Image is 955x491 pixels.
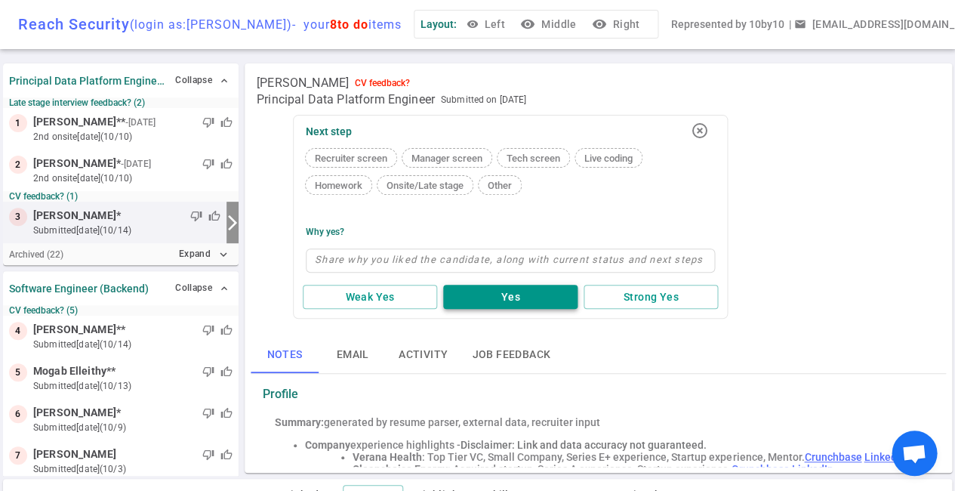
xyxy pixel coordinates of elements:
span: Disclaimer: Link and data accuracy not guaranteed. [461,439,707,451]
button: Collapse [171,69,233,91]
strong: Company [305,439,350,451]
span: [PERSON_NAME] [33,322,116,338]
button: Job feedback [460,337,562,373]
span: [PERSON_NAME] [33,114,116,130]
button: Expandexpand_more [175,243,233,265]
div: 5 [9,363,27,381]
small: CV feedback? (5) [9,305,233,316]
strong: Cleanchoice Energy [353,463,448,475]
small: CV feedback? (1) [9,191,233,202]
button: visibilityMiddle [517,11,582,39]
span: thumb_down [202,116,214,128]
strong: Software Engineer (Backend) [9,283,149,295]
li: : Top Tier VC, Small Company, Series E+ experience, Startup experience, Mentor. [353,451,922,463]
span: thumb_up [220,449,233,461]
span: visibility [466,18,478,30]
span: thumb_down [190,210,202,222]
span: thumb_down [202,407,214,419]
small: submitted [DATE] (10/14) [33,224,220,237]
span: expand_less [218,75,230,87]
span: thumb_up [220,407,233,419]
div: Open chat [892,431,937,476]
div: Reach Security [18,15,402,33]
div: CV feedback? [355,78,410,88]
a: LinkedIn [864,451,905,463]
strong: Principal Data Platform Engineer [9,75,165,87]
small: submitted [DATE] (10/3) [33,462,233,476]
i: visibility [520,17,535,32]
span: Principal Data Platform Engineer [257,92,435,107]
div: 3 [9,208,27,226]
button: Weak Yes [303,285,437,310]
strong: Summary: [275,416,324,428]
span: Mogab Elleithy [33,363,106,379]
div: 6 [9,405,27,423]
div: 1 [9,114,27,132]
span: Next step [306,125,352,137]
button: Collapse [171,277,233,299]
span: thumb_up [220,366,233,378]
strong: Profile [263,387,298,401]
span: Live coding [578,153,639,164]
button: Activity [387,337,460,373]
small: 2nd Onsite [DATE] (10/10) [33,130,233,144]
i: expand_more [217,248,230,261]
small: submitted [DATE] (10/14) [33,338,233,351]
button: Left [463,11,511,39]
span: Other [482,180,518,191]
span: [PERSON_NAME] [33,208,116,224]
span: [PERSON_NAME] [33,405,116,421]
span: [PERSON_NAME] [33,156,116,171]
span: Manager screen [405,153,488,164]
strong: Verana Health [353,451,422,463]
button: highlight_off [685,116,715,146]
span: Homework [309,180,368,191]
li: experience highlights - [305,439,922,451]
small: submitted [DATE] (10/9) [33,421,233,434]
button: Notes [251,337,319,373]
li: : Acquired startup, Series A experience, Startup experience. [353,463,922,475]
button: Strong Yes [584,285,718,310]
span: thumb_up [220,324,233,336]
span: Tech screen [501,153,566,164]
span: thumb_up [208,210,220,222]
span: (login as: [PERSON_NAME] ) [130,17,292,32]
button: visibilityRight [588,11,645,39]
i: visibility [591,17,606,32]
small: - [DATE] [125,116,156,129]
span: thumb_down [202,366,214,378]
div: 4 [9,322,27,340]
a: LinkedIn [791,463,833,475]
button: Yes [443,285,578,310]
small: - [DATE] [121,157,151,171]
span: Recruiter screen [309,153,393,164]
span: Layout: [421,18,457,30]
span: thumb_down [202,449,214,461]
span: expand_less [218,283,230,295]
small: Late stage interview feedback? (2) [9,97,233,108]
span: thumb_up [220,158,233,170]
span: 8 to do [330,17,368,32]
i: arrow_forward_ios [223,214,242,232]
small: 2nd Onsite [DATE] (10/10) [33,171,233,185]
small: submitted [DATE] (10/13) [33,379,233,393]
span: [PERSON_NAME] [257,76,349,91]
span: [PERSON_NAME] [33,446,116,462]
i: highlight_off [691,122,709,140]
span: thumb_down [202,158,214,170]
span: - your items [292,17,402,32]
button: Email [319,337,387,373]
a: Crunchbase [804,451,861,463]
div: 2 [9,156,27,174]
small: Archived ( 22 ) [9,249,63,260]
div: basic tabs example [251,337,946,373]
span: Submitted on [DATE] [441,92,526,107]
div: generated by resume parser, external data, recruiter input [275,416,922,428]
span: thumb_up [220,116,233,128]
span: Onsite/Late stage [380,180,470,191]
div: Why Yes? [306,227,344,237]
a: Crunchbase [732,463,789,475]
div: 7 [9,446,27,465]
span: thumb_down [202,324,214,336]
span: email [793,18,806,30]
